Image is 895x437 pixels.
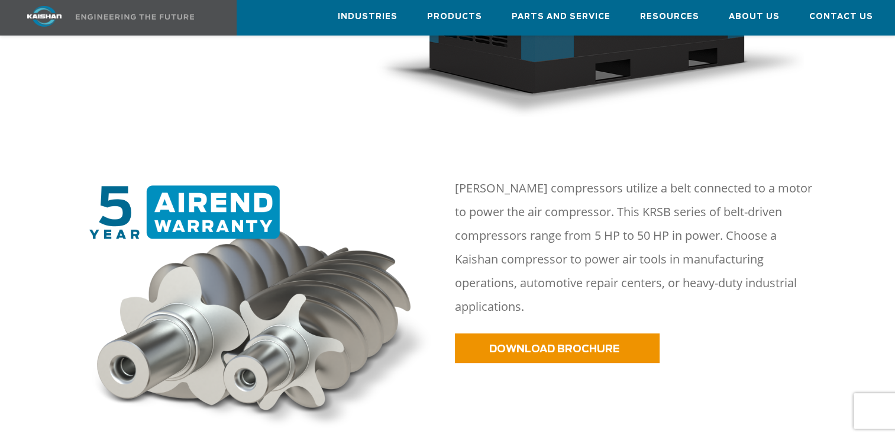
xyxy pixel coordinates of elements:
[338,10,398,24] span: Industries
[83,185,441,435] img: warranty
[640,10,699,24] span: Resources
[512,1,610,33] a: Parts and Service
[455,176,812,319] p: [PERSON_NAME] compressors utilize a belt connected to a motor to power the air compressor. This K...
[729,1,780,33] a: About Us
[809,10,873,24] span: Contact Us
[489,344,619,354] span: DOWNLOAD BROCHURE
[809,1,873,33] a: Contact Us
[427,10,482,24] span: Products
[512,10,610,24] span: Parts and Service
[338,1,398,33] a: Industries
[455,333,660,363] a: DOWNLOAD BROCHURE
[729,10,780,24] span: About Us
[76,14,194,20] img: Engineering the future
[427,1,482,33] a: Products
[640,1,699,33] a: Resources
